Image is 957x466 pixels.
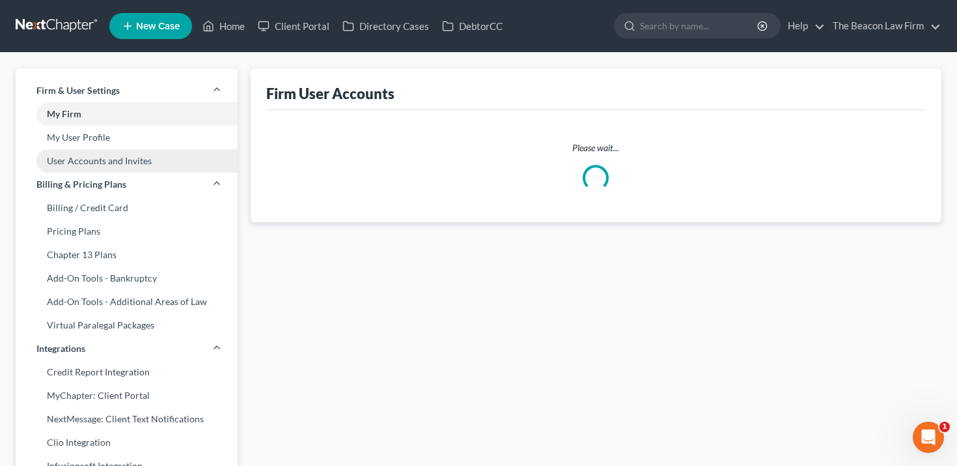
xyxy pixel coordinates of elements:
[16,149,238,173] a: User Accounts and Invites
[781,14,825,38] a: Help
[196,14,251,38] a: Home
[826,14,941,38] a: The Beacon Law Firm
[16,313,238,337] a: Virtual Paralegal Packages
[16,126,238,149] a: My User Profile
[939,422,950,432] span: 1
[16,360,238,384] a: Credit Report Integration
[336,14,436,38] a: Directory Cases
[16,267,238,290] a: Add-On Tools - Bankruptcy
[251,14,336,38] a: Client Portal
[266,84,395,103] div: Firm User Accounts
[16,337,238,360] a: Integrations
[136,22,180,31] span: New Case
[16,290,238,313] a: Add-On Tools - Additional Areas of Law
[16,79,238,102] a: Firm & User Settings
[36,84,120,97] span: Firm & User Settings
[16,407,238,431] a: NextMessage: Client Text Notifications
[436,14,509,38] a: DebtorCC
[16,173,238,196] a: Billing & Pricing Plans
[640,14,759,38] input: Search by name...
[16,102,238,126] a: My Firm
[913,422,944,453] iframe: Intercom live chat
[16,220,238,243] a: Pricing Plans
[16,243,238,267] a: Chapter 13 Plans
[36,342,85,355] span: Integrations
[16,196,238,220] a: Billing / Credit Card
[16,384,238,407] a: MyChapter: Client Portal
[16,431,238,454] a: Clio Integration
[36,178,126,191] span: Billing & Pricing Plans
[251,141,942,154] p: Please wait...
